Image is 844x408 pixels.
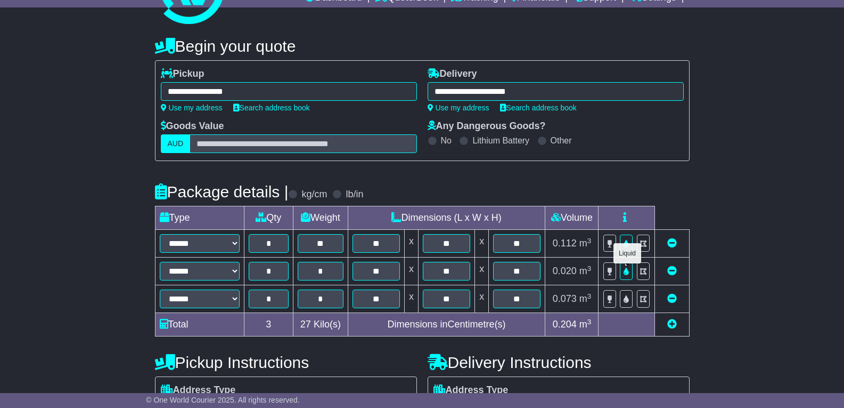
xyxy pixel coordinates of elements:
[293,206,348,230] td: Weight
[404,258,418,285] td: x
[433,385,509,396] label: Address Type
[346,189,363,201] label: lb/in
[348,313,545,337] td: Dimensions in Centimetre(s)
[161,121,224,132] label: Goods Value
[667,319,677,330] a: Add new item
[553,238,577,249] span: 0.112
[667,266,677,276] a: Remove this item
[579,238,592,249] span: m
[161,103,223,112] a: Use my address
[300,319,311,330] span: 27
[545,206,599,230] td: Volume
[553,293,577,304] span: 0.073
[161,68,204,80] label: Pickup
[428,103,489,112] a: Use my address
[579,319,592,330] span: m
[475,258,489,285] td: x
[428,354,690,371] h4: Delivery Instructions
[475,285,489,313] td: x
[553,266,577,276] span: 0.020
[404,230,418,258] td: x
[404,285,418,313] td: x
[667,238,677,249] a: Remove this item
[475,230,489,258] td: x
[579,266,592,276] span: m
[293,313,348,337] td: Kilo(s)
[155,313,244,337] td: Total
[579,293,592,304] span: m
[155,354,417,371] h4: Pickup Instructions
[428,121,546,132] label: Any Dangerous Goods?
[428,68,477,80] label: Delivery
[441,135,452,146] label: No
[146,396,300,404] span: © One World Courier 2025. All rights reserved.
[472,135,529,146] label: Lithium Battery
[233,103,310,112] a: Search address book
[155,206,244,230] td: Type
[155,37,690,55] h4: Begin your quote
[244,313,293,337] td: 3
[587,318,592,326] sup: 3
[587,292,592,300] sup: 3
[348,206,545,230] td: Dimensions (L x W x H)
[161,385,236,396] label: Address Type
[244,206,293,230] td: Qty
[500,103,577,112] a: Search address book
[667,293,677,304] a: Remove this item
[613,243,641,263] div: Liquid
[161,134,191,153] label: AUD
[587,265,592,273] sup: 3
[155,183,289,201] h4: Package details |
[301,189,327,201] label: kg/cm
[587,237,592,245] sup: 3
[553,319,577,330] span: 0.204
[551,135,572,146] label: Other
